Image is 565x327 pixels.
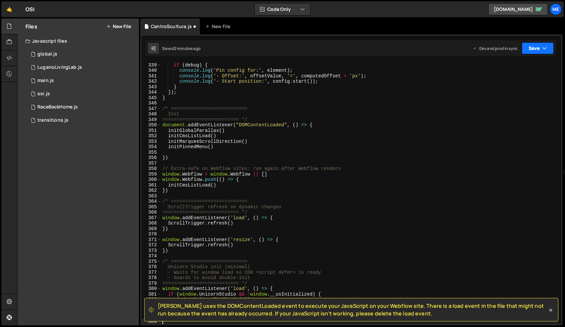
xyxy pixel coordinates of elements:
[25,61,139,74] div: 13341/42528.js
[37,64,82,70] div: LuganoLivingLab.js
[151,23,192,30] div: CentroScultura.js
[158,302,547,317] span: [PERSON_NAME] uses the DOMContentLoaded event to execute your JavaScript on your Webflow site. Th...
[37,78,54,84] div: main.js
[142,248,161,254] div: 373
[142,90,161,95] div: 344
[142,259,161,265] div: 375
[142,215,161,221] div: 367
[142,150,161,155] div: 355
[142,319,161,324] div: 386
[142,183,161,188] div: 361
[255,3,310,15] button: Code Only
[142,275,161,281] div: 378
[25,48,139,61] div: 13341/33269.js
[37,117,68,123] div: transitions.js
[142,133,161,139] div: 352
[106,24,131,29] button: New File
[142,144,161,150] div: 354
[142,188,161,193] div: 362
[25,74,139,87] div: 13341/38761.js
[25,87,139,101] div: 13341/44702.js
[142,122,161,128] div: 350
[174,46,200,51] div: 2 minutes ago
[142,210,161,215] div: 366
[25,114,139,127] div: 13341/38831.js
[142,313,161,319] div: 385
[142,231,161,237] div: 370
[142,172,161,177] div: 359
[142,84,161,90] div: 343
[142,264,161,270] div: 376
[142,281,161,286] div: 379
[142,193,161,199] div: 363
[142,292,161,297] div: 381
[142,303,161,308] div: 383
[142,73,161,79] div: 341
[18,34,139,48] div: Javascript files
[142,221,161,226] div: 368
[142,286,161,292] div: 380
[25,101,139,114] div: 13341/42117.js
[142,204,161,210] div: 365
[142,95,161,101] div: 345
[142,106,161,112] div: 347
[142,199,161,204] div: 364
[1,1,18,17] a: 🤙
[142,111,161,117] div: 348
[142,237,161,243] div: 371
[142,270,161,275] div: 377
[142,101,161,106] div: 346
[142,166,161,172] div: 358
[142,128,161,134] div: 351
[142,139,161,144] div: 353
[142,117,161,123] div: 349
[142,62,161,68] div: 339
[142,155,161,161] div: 356
[142,161,161,166] div: 357
[550,3,562,15] a: Me
[142,226,161,232] div: 369
[142,297,161,303] div: 382
[162,46,200,51] div: Saved
[142,177,161,183] div: 360
[37,104,78,110] div: RaceBackHome.js
[522,42,554,54] button: Save
[142,79,161,84] div: 342
[488,3,548,15] a: [DOMAIN_NAME]
[142,68,161,73] div: 340
[142,308,161,313] div: 384
[473,46,518,51] div: Dev and prod in sync
[37,91,50,97] div: osi.js
[37,51,57,57] div: global.js
[25,5,34,13] div: OSI
[142,242,161,248] div: 372
[142,253,161,259] div: 374
[205,23,233,30] div: New File
[25,23,37,30] h2: Files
